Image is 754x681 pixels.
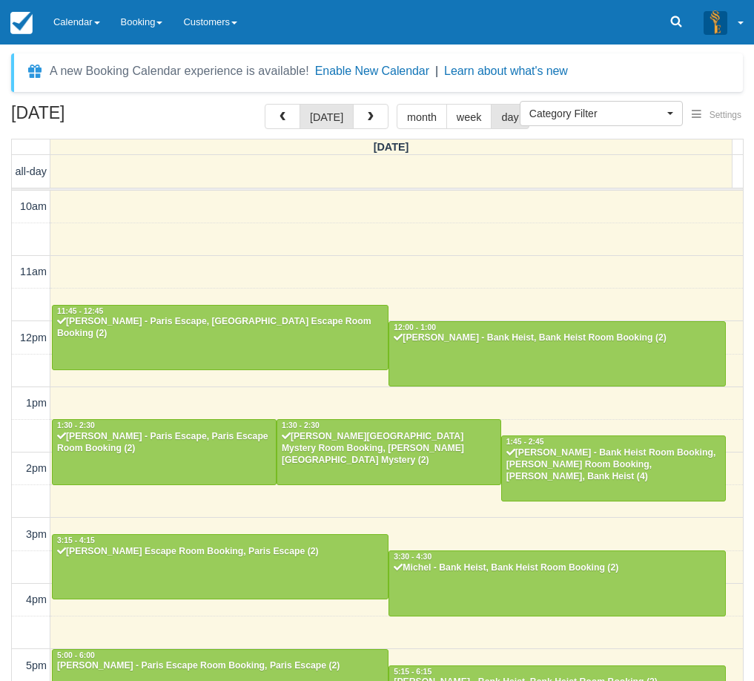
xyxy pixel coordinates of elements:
[444,65,568,77] a: Learn about what's new
[394,553,431,561] span: 3:30 - 4:30
[56,546,384,558] div: [PERSON_NAME] Escape Room Booking, Paris Escape (2)
[397,104,447,129] button: month
[300,104,354,129] button: [DATE]
[529,106,664,121] span: Category Filter
[393,332,721,344] div: [PERSON_NAME] - Bank Heist, Bank Heist Room Booking (2)
[50,62,309,80] div: A new Booking Calendar experience is available!
[393,562,721,574] div: Michel - Bank Heist, Bank Heist Room Booking (2)
[704,10,727,34] img: A3
[491,104,529,129] button: day
[20,200,47,212] span: 10am
[520,101,683,126] button: Category Filter
[26,397,47,409] span: 1pm
[374,141,409,153] span: [DATE]
[20,266,47,277] span: 11am
[57,307,103,315] span: 11:45 - 12:45
[11,104,199,131] h2: [DATE]
[388,321,725,386] a: 12:00 - 1:00[PERSON_NAME] - Bank Heist, Bank Heist Room Booking (2)
[57,651,95,659] span: 5:00 - 6:00
[506,438,544,446] span: 1:45 - 2:45
[26,659,47,671] span: 5pm
[446,104,492,129] button: week
[26,462,47,474] span: 2pm
[394,668,431,676] span: 5:15 - 6:15
[282,421,320,430] span: 1:30 - 2:30
[52,534,388,599] a: 3:15 - 4:15[PERSON_NAME] Escape Room Booking, Paris Escape (2)
[57,421,95,430] span: 1:30 - 2:30
[16,165,47,177] span: all-day
[501,435,726,501] a: 1:45 - 2:45[PERSON_NAME] - Bank Heist Room Booking, [PERSON_NAME] Room Booking, [PERSON_NAME], Ba...
[56,431,272,455] div: [PERSON_NAME] - Paris Escape, Paris Escape Room Booking (2)
[20,332,47,343] span: 12pm
[26,528,47,540] span: 3pm
[394,323,436,332] span: 12:00 - 1:00
[710,110,741,120] span: Settings
[56,316,384,340] div: [PERSON_NAME] - Paris Escape, [GEOGRAPHIC_DATA] Escape Room Booking (2)
[683,105,750,126] button: Settings
[388,550,725,616] a: 3:30 - 4:30Michel - Bank Heist, Bank Heist Room Booking (2)
[277,419,501,484] a: 1:30 - 2:30[PERSON_NAME][GEOGRAPHIC_DATA] Mystery Room Booking, [PERSON_NAME][GEOGRAPHIC_DATA] My...
[10,12,33,34] img: checkfront-main-nav-mini-logo.png
[52,419,277,484] a: 1:30 - 2:30[PERSON_NAME] - Paris Escape, Paris Escape Room Booking (2)
[26,593,47,605] span: 4pm
[506,447,721,483] div: [PERSON_NAME] - Bank Heist Room Booking, [PERSON_NAME] Room Booking, [PERSON_NAME], Bank Heist (4)
[56,660,384,672] div: [PERSON_NAME] - Paris Escape Room Booking, Paris Escape (2)
[281,431,497,467] div: [PERSON_NAME][GEOGRAPHIC_DATA] Mystery Room Booking, [PERSON_NAME][GEOGRAPHIC_DATA] Mystery (2)
[435,65,438,77] span: |
[52,305,388,370] a: 11:45 - 12:45[PERSON_NAME] - Paris Escape, [GEOGRAPHIC_DATA] Escape Room Booking (2)
[57,536,95,545] span: 3:15 - 4:15
[315,64,429,79] button: Enable New Calendar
